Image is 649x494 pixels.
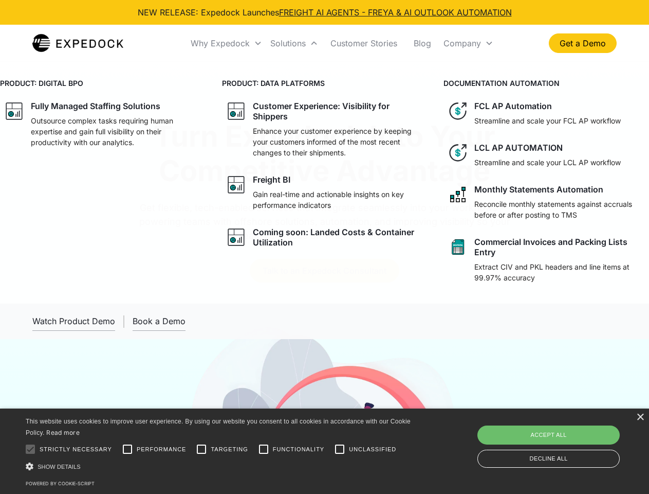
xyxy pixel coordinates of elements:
[222,97,428,162] a: graph iconCustomer Experience: Visibility for ShippersEnhance your customer experience by keeping...
[4,101,25,121] img: graph icon
[46,429,80,436] a: Read more
[273,445,324,454] span: Functionality
[474,115,621,126] p: Streamline and scale your FCL AP workflow
[226,174,247,195] img: graph icon
[191,38,250,48] div: Why Expedock
[270,38,306,48] div: Solutions
[137,445,187,454] span: Performance
[474,184,603,195] div: Monthly Statements Automation
[443,78,649,89] h4: DOCUMENTATION AUTOMATION
[226,101,247,121] img: graph icon
[474,143,563,153] div: LCL AP AUTOMATION
[31,101,160,111] div: Fully Managed Staffing Solutions
[443,138,649,172] a: dollar iconLCL AP AUTOMATIONStreamline and scale your LCL AP workflow
[474,199,645,220] p: Reconcile monthly statements against accruals before or after posting to TMS
[405,26,439,61] a: Blog
[133,312,186,331] a: Book a Demo
[187,26,266,61] div: Why Expedock
[279,7,512,17] a: FREIGHT AI AGENTS - FREYA & AI OUTLOOK AUTOMATION
[211,445,248,454] span: Targeting
[439,26,497,61] div: Company
[266,26,322,61] div: Solutions
[26,418,411,437] span: This website uses cookies to improve user experience. By using our website you consent to all coo...
[474,237,645,257] div: Commercial Invoices and Packing Lists Entry
[222,78,428,89] h4: PRODUCT: DATA PLATFORMS
[222,170,428,215] a: graph iconFreight BIGain real-time and actionable insights on key performance indicators
[38,464,81,470] span: Show details
[31,115,201,148] p: Outsource complex tasks requiring human expertise and gain full visibility on their productivity ...
[474,101,552,111] div: FCL AP Automation
[253,189,423,210] p: Gain real-time and actionable insights on key performance indicators
[138,6,512,19] div: NEW RELEASE: Expedock Launches
[40,445,112,454] span: Strictly necessary
[474,157,621,168] p: Streamline and scale your LCL AP workflow
[253,101,423,121] div: Customer Experience: Visibility for Shippers
[253,174,290,185] div: Freight BI
[443,38,481,48] div: Company
[448,184,468,205] img: network like icon
[448,143,468,163] img: dollar icon
[133,316,186,326] div: Book a Demo
[448,101,468,121] img: dollar icon
[448,237,468,257] img: sheet icon
[253,227,423,248] div: Coming soon: Landed Costs & Container Utilization
[32,33,123,54] a: home
[26,461,414,472] div: Show details
[226,227,247,248] img: graph icon
[478,383,649,494] iframe: Chat Widget
[443,97,649,130] a: dollar iconFCL AP AutomationStreamline and scale your FCL AP workflow
[26,481,95,486] a: Powered by cookie-script
[443,180,649,224] a: network like iconMonthly Statements AutomationReconcile monthly statements against accruals befor...
[443,233,649,287] a: sheet iconCommercial Invoices and Packing Lists EntryExtract CIV and PKL headers and line items a...
[474,261,645,283] p: Extract CIV and PKL headers and line items at 99.97% accuracy
[253,126,423,158] p: Enhance your customer experience by keeping your customers informed of the most recent changes to...
[32,316,115,326] div: Watch Product Demo
[32,312,115,331] a: open lightbox
[349,445,396,454] span: Unclassified
[322,26,405,61] a: Customer Stories
[222,223,428,252] a: graph iconComing soon: Landed Costs & Container Utilization
[549,33,617,53] a: Get a Demo
[32,33,123,54] img: Expedock Logo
